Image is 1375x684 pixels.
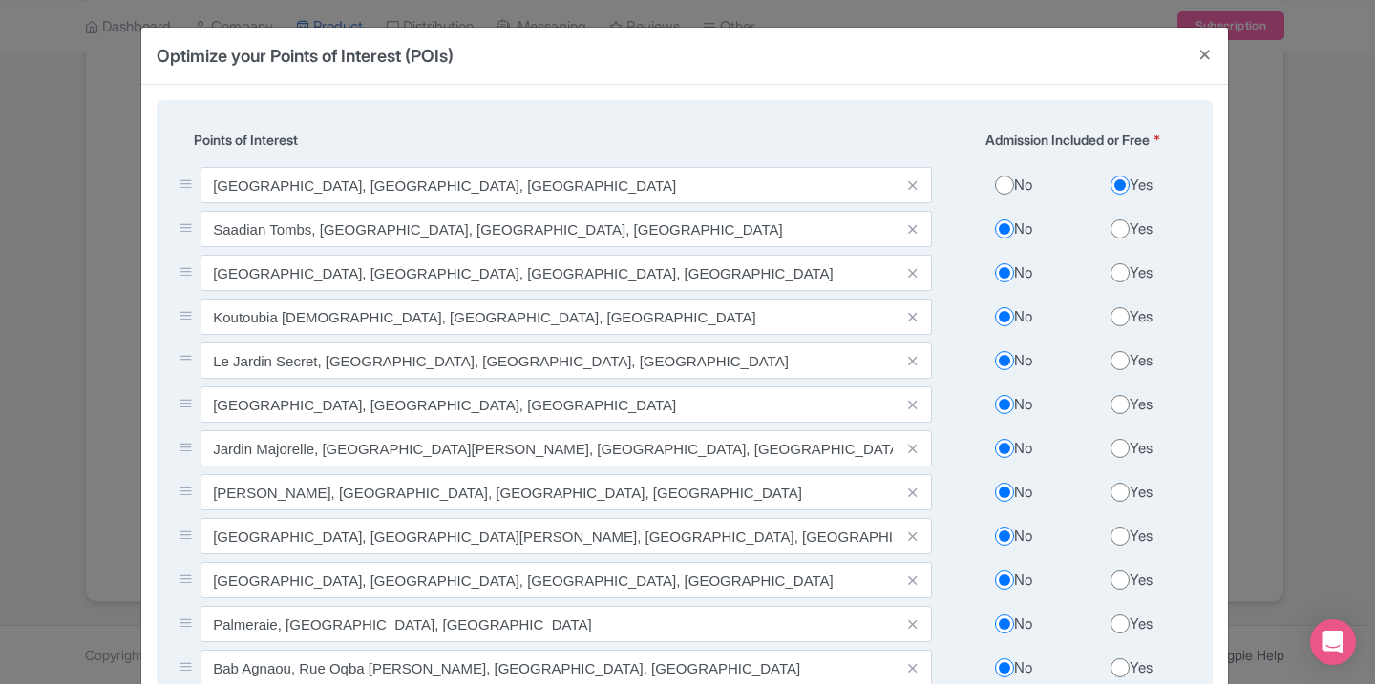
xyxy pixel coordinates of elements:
label: No [1014,526,1032,548]
label: No [1014,175,1032,197]
span: Admission Included or Free [985,130,1150,150]
label: No [1014,218,1032,240]
button: Close [1182,28,1228,82]
label: No [1014,570,1032,591]
label: No [1014,482,1032,504]
label: Yes [1130,218,1153,240]
label: Yes [1130,613,1153,635]
label: Yes [1130,175,1153,197]
label: Yes [1130,350,1153,372]
label: Yes [1130,394,1153,416]
label: No [1014,350,1032,372]
span: Points of Interest [194,130,298,150]
label: Yes [1130,482,1153,504]
label: Yes [1130,526,1153,548]
label: No [1014,306,1032,328]
label: No [1014,262,1032,284]
h4: Optimize your Points of Interest (POIs) [157,43,454,69]
label: Yes [1130,657,1153,679]
label: Yes [1130,306,1153,328]
label: Yes [1130,262,1153,284]
label: No [1014,394,1032,416]
div: Open Intercom Messenger [1310,619,1356,665]
label: Yes [1130,570,1153,591]
label: No [1014,613,1032,635]
label: No [1014,657,1032,679]
label: Yes [1130,438,1153,460]
label: No [1014,438,1032,460]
